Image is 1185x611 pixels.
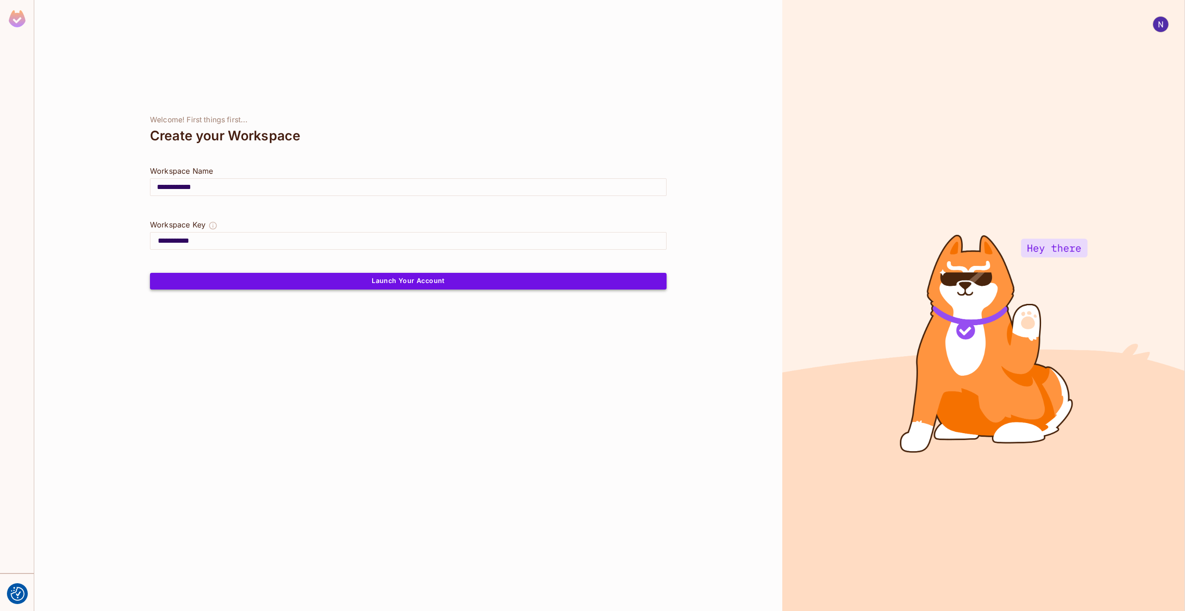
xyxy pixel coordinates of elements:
[6,581,27,600] div: Help & Updates
[150,165,667,176] div: Workspace Name
[150,115,667,125] div: Welcome! First things first...
[150,219,206,230] div: Workspace Key
[208,219,218,232] button: The Workspace Key is unique, and serves as the identifier of your workspace.
[150,273,667,290] button: Launch Your Account
[150,125,667,147] div: Create your Workspace
[1153,17,1168,32] img: Nigel Charlton
[11,587,25,601] button: Consent Preferences
[11,587,25,601] img: Revisit consent button
[9,10,25,27] img: SReyMgAAAABJRU5ErkJggg==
